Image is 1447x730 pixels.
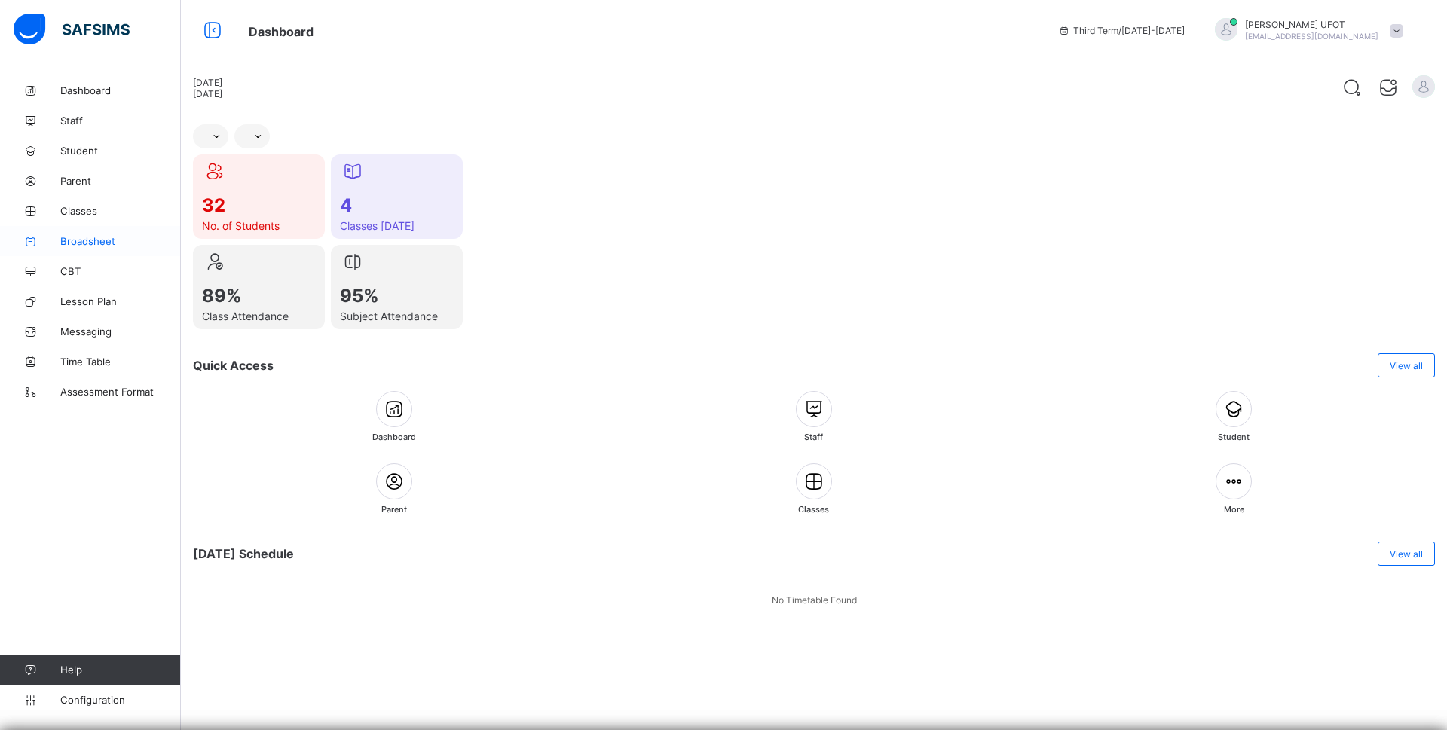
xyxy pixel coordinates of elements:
span: [DATE] [193,77,222,88]
span: Messaging [60,325,181,338]
span: No. of Students [202,219,316,232]
span: Help [60,664,180,676]
span: Classes [DATE] [340,219,454,232]
span: [EMAIL_ADDRESS][DOMAIN_NAME] [1245,32,1378,41]
span: Configuration [60,694,180,706]
span: Subject Attendance [340,310,454,322]
span: Lesson Plan [60,295,181,307]
span: View all [1390,548,1423,560]
span: Student [60,145,181,157]
span: View all [1390,360,1423,371]
span: Broadsheet [60,235,181,247]
span: [DATE] Schedule [193,546,294,561]
span: Dashboard [249,24,314,39]
span: Dashboard [60,84,181,96]
span: [DATE] [193,88,222,99]
span: [PERSON_NAME] UFOT [1245,19,1378,30]
span: 95% [340,285,454,307]
span: 32 [202,194,316,216]
span: Classes [798,504,829,515]
span: Quick Access [193,358,274,373]
span: session/term information [1058,25,1185,36]
img: safsims [14,14,130,45]
span: Parent [60,175,181,187]
span: 89% [202,285,316,307]
span: Class Attendance [202,310,316,322]
span: More [1224,504,1244,515]
span: 4 [340,194,454,216]
div: GABRIELUFOT [1200,18,1411,43]
span: Classes [60,205,181,217]
span: Dashboard [372,432,416,442]
span: Staff [60,115,181,127]
div: No Timetable Found [193,579,1435,621]
span: Staff [804,432,823,442]
span: Parent [381,504,407,515]
span: Assessment Format [60,386,181,398]
span: Student [1218,432,1250,442]
span: Time Table [60,356,181,368]
span: CBT [60,265,181,277]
